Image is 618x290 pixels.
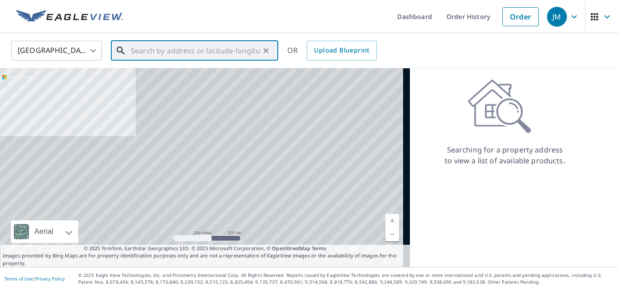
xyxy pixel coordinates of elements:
[312,245,327,252] a: Terms
[502,7,539,26] a: Order
[32,220,56,243] div: Aerial
[385,228,399,241] a: Current Level 5, Zoom Out
[5,276,33,282] a: Terms of Use
[5,276,65,281] p: |
[84,245,327,252] span: © 2025 TomTom, Earthstar Geographics SIO, © 2025 Microsoft Corporation, ©
[272,245,310,252] a: OpenStreetMap
[78,272,613,285] p: © 2025 Eagle View Technologies, Inc. and Pictometry International Corp. All Rights Reserved. Repo...
[444,144,566,166] p: Searching for a property address to view a list of available products.
[314,45,369,56] span: Upload Blueprint
[11,220,78,243] div: Aerial
[16,10,123,24] img: EV Logo
[11,38,102,63] div: [GEOGRAPHIC_DATA]
[385,214,399,228] a: Current Level 5, Zoom In
[287,41,377,61] div: OR
[131,38,260,63] input: Search by address or latitude-longitude
[307,41,376,61] a: Upload Blueprint
[35,276,65,282] a: Privacy Policy
[260,44,272,57] button: Clear
[547,7,567,27] div: JM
